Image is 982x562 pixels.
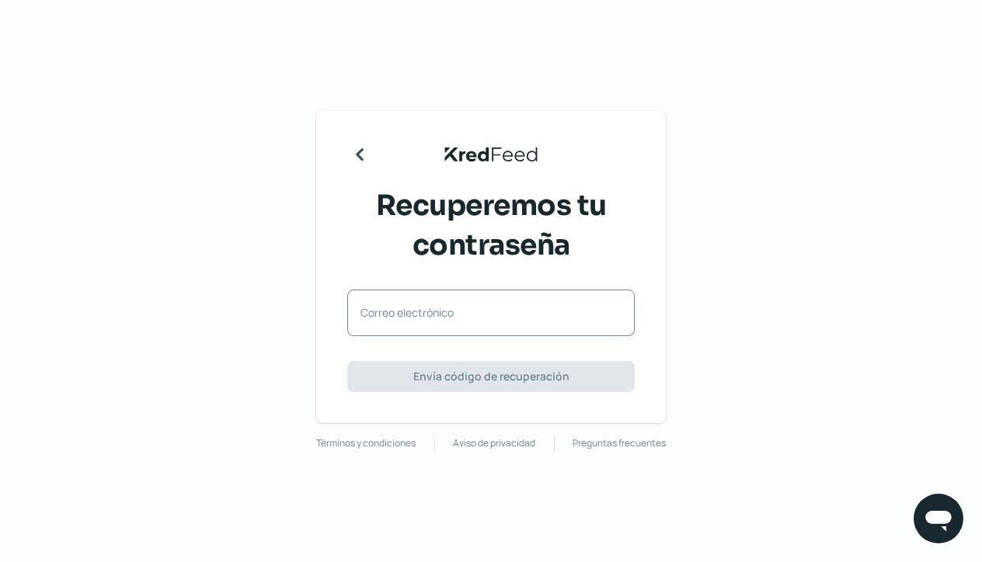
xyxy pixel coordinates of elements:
span: Recuperemos tu contraseña [355,186,627,265]
label: Correo electrónico [360,305,606,320]
a: Aviso de privacidad [453,435,535,452]
svg: Regresar [347,142,372,167]
img: chatIcon [923,503,954,534]
a: Términos y condiciones [316,435,416,452]
button: Envía código de recuperación [347,361,635,392]
span: Envía código de recuperación [413,371,569,382]
a: Preguntas frecuentes [573,435,666,452]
